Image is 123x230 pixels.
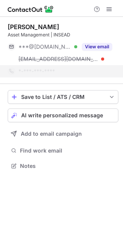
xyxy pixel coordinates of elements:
div: Save to List / ATS / CRM [21,94,105,100]
button: Add to email campaign [8,127,118,141]
button: Find work email [8,145,118,156]
span: Notes [20,163,115,169]
span: AI write personalized message [21,112,103,118]
button: AI write personalized message [8,108,118,122]
button: save-profile-one-click [8,90,118,104]
img: ContactOut v5.3.10 [8,5,54,14]
button: Notes [8,161,118,171]
span: Add to email campaign [21,131,82,137]
span: Find work email [20,147,115,154]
